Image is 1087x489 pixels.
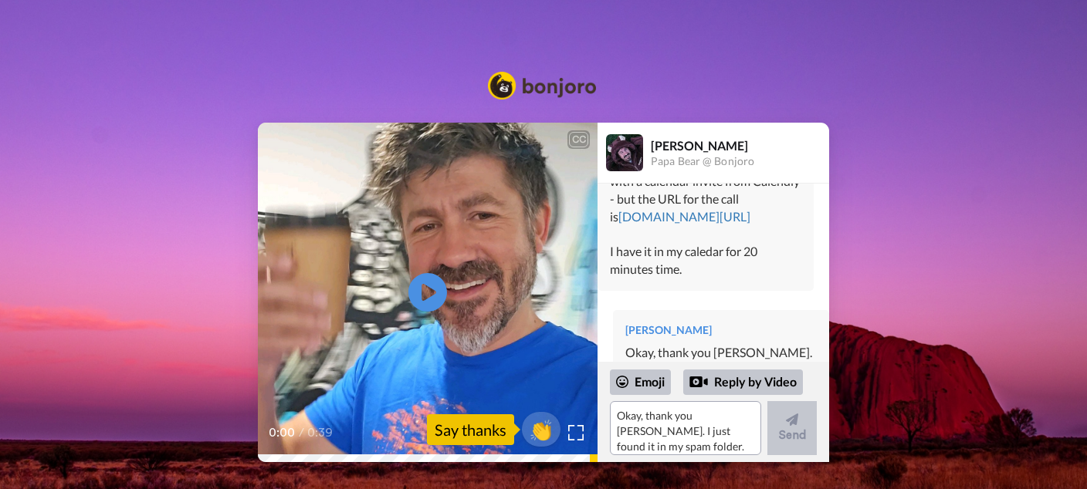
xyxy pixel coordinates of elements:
button: 👏 [522,412,560,447]
button: Send [767,401,817,455]
span: 0:39 [307,423,334,442]
img: Bonjoro Logo [488,72,596,99]
div: Reply by Video [689,373,708,391]
div: Emoji [610,369,671,394]
div: Okay, thank you [PERSON_NAME]. I just found it in my spam folder. Responded to you via email as w... [625,344,817,414]
span: 0:00 [269,423,296,442]
div: Reply by Video [683,369,803,396]
img: Profile Image [606,134,643,171]
div: Papa Bear @ Bonjoro [651,155,828,168]
span: / [299,423,304,442]
div: Hi [PERSON_NAME], [PERSON_NAME] here jumping in for Matt. You should have an email with a calenda... [610,120,801,279]
div: CC [569,132,588,147]
div: [PERSON_NAME] [651,138,828,153]
div: [PERSON_NAME] [625,322,817,338]
a: [DOMAIN_NAME][URL] [618,209,750,224]
img: Full screen [568,425,584,440]
div: Say thanks [427,414,514,445]
span: 👏 [522,417,560,442]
